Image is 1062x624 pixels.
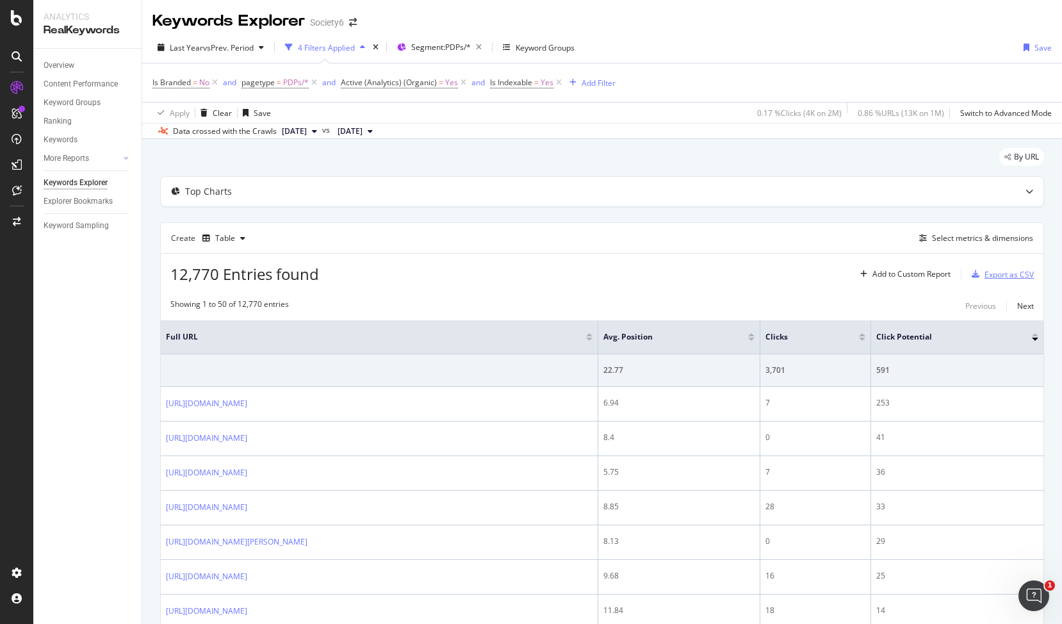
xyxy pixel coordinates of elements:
[44,115,133,128] a: Ranking
[1017,299,1034,314] button: Next
[765,605,865,616] div: 18
[765,536,865,547] div: 0
[392,37,487,58] button: Segment:PDPs/*
[541,74,553,92] span: Yes
[876,536,1038,547] div: 29
[876,432,1038,443] div: 41
[44,23,131,38] div: RealKeywords
[876,501,1038,513] div: 33
[876,466,1038,478] div: 36
[166,536,307,548] a: [URL][DOMAIN_NAME][PERSON_NAME]
[44,78,133,91] a: Content Performance
[534,77,539,88] span: =
[280,37,370,58] button: 4 Filters Applied
[44,133,133,147] a: Keywords
[914,231,1033,246] button: Select metrics & dimensions
[44,115,72,128] div: Ranking
[213,108,232,119] div: Clear
[166,570,247,583] a: [URL][DOMAIN_NAME]
[282,126,307,137] span: 2025 Sep. 20th
[765,570,865,582] div: 16
[44,152,89,165] div: More Reports
[277,124,322,139] button: [DATE]
[170,42,203,53] span: Last Year
[765,331,840,343] span: Clicks
[490,77,532,88] span: Is Indexable
[765,466,865,478] div: 7
[193,77,197,88] span: =
[322,124,332,136] span: vs
[152,37,269,58] button: Last YearvsPrev. Period
[223,76,236,88] button: and
[170,299,289,314] div: Showing 1 to 50 of 12,770 entries
[965,300,996,311] div: Previous
[370,41,381,54] div: times
[223,77,236,88] div: and
[603,365,754,376] div: 22.77
[44,195,113,208] div: Explorer Bookmarks
[855,264,951,284] button: Add to Custom Report
[322,76,336,88] button: and
[197,228,250,249] button: Table
[967,264,1034,284] button: Export as CSV
[1018,580,1049,611] iframe: Intercom live chat
[498,37,580,58] button: Keyword Groups
[44,219,133,233] a: Keyword Sampling
[185,185,232,198] div: Top Charts
[765,365,865,376] div: 3,701
[471,76,485,88] button: and
[603,570,754,582] div: 9.68
[44,152,120,165] a: More Reports
[332,124,378,139] button: [DATE]
[199,74,209,92] span: No
[152,10,305,32] div: Keywords Explorer
[876,331,1013,343] span: Click Potential
[765,501,865,513] div: 28
[298,42,355,53] div: 4 Filters Applied
[166,501,247,514] a: [URL][DOMAIN_NAME]
[203,42,254,53] span: vs Prev. Period
[1045,580,1055,591] span: 1
[757,108,842,119] div: 0.17 % Clicks ( 4K on 2M )
[411,42,471,53] span: Segment: PDPs/*
[341,77,437,88] span: Active (Analytics) (Organic)
[44,96,133,110] a: Keyword Groups
[277,77,281,88] span: =
[166,466,247,479] a: [URL][DOMAIN_NAME]
[238,103,271,123] button: Save
[876,605,1038,616] div: 14
[338,126,363,137] span: 2024 Oct. 30th
[152,77,191,88] span: Is Branded
[445,74,458,92] span: Yes
[44,133,78,147] div: Keywords
[960,108,1052,119] div: Switch to Advanced Mode
[241,77,275,88] span: pagetype
[170,108,190,119] div: Apply
[984,269,1034,280] div: Export as CSV
[999,148,1044,166] div: legacy label
[603,501,754,513] div: 8.85
[876,570,1038,582] div: 25
[872,270,951,278] div: Add to Custom Report
[349,18,357,27] div: arrow-right-arrow-left
[564,75,616,90] button: Add Filter
[166,605,247,618] a: [URL][DOMAIN_NAME]
[1034,42,1052,53] div: Save
[44,59,133,72] a: Overview
[171,228,250,249] div: Create
[603,432,754,443] div: 8.4
[439,77,443,88] span: =
[166,397,247,410] a: [URL][DOMAIN_NAME]
[876,365,1038,376] div: 591
[1018,37,1052,58] button: Save
[44,195,133,208] a: Explorer Bookmarks
[603,466,754,478] div: 5.75
[173,126,277,137] div: Data crossed with the Crawls
[170,263,319,284] span: 12,770 Entries found
[44,78,118,91] div: Content Performance
[44,219,109,233] div: Keyword Sampling
[603,536,754,547] div: 8.13
[603,605,754,616] div: 11.84
[765,397,865,409] div: 7
[1017,300,1034,311] div: Next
